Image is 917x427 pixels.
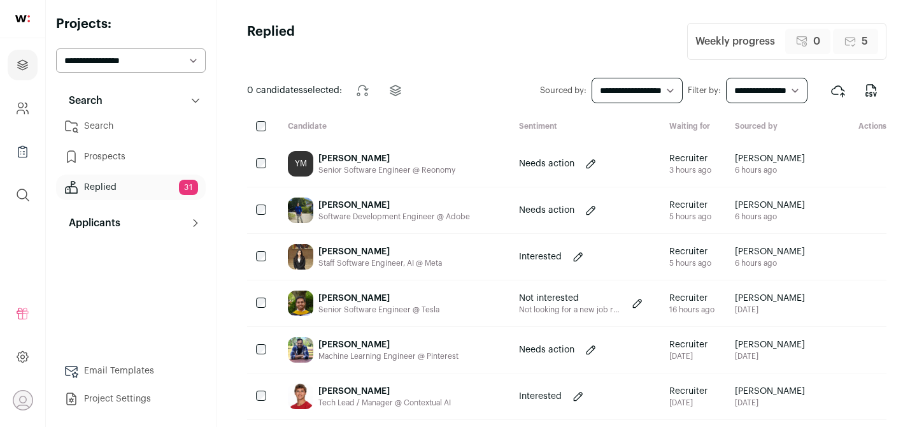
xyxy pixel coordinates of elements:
[318,305,439,315] div: Senior Software Engineer @ Tesla
[278,121,509,133] div: Candidate
[856,75,886,106] button: Export to CSV
[61,93,103,108] p: Search
[318,165,455,175] div: Senior Software Engineer @ Reonomy
[318,245,442,258] div: [PERSON_NAME]
[56,175,206,200] a: Replied31
[669,165,711,175] div: 3 hours ago
[735,305,805,315] span: [DATE]
[8,93,38,124] a: Company and ATS Settings
[669,292,714,305] span: Recruiter
[735,351,805,361] span: [DATE]
[56,358,206,384] a: Email Templates
[318,398,451,408] div: Tech Lead / Manager @ Contextual AI
[288,244,313,270] img: 6d68d402d1d434ca702347387e789fd5e8798763a9ae0d19462b466125d8a24c.jpg
[56,210,206,236] button: Applicants
[318,212,470,222] div: Software Development Engineer @ Adobe
[735,152,805,165] span: [PERSON_NAME]
[318,292,439,305] div: [PERSON_NAME]
[179,180,198,195] span: 31
[56,113,206,139] a: Search
[735,338,805,351] span: [PERSON_NAME]
[318,152,455,165] div: [PERSON_NAME]
[288,384,313,409] img: 3aa92ce3f8dd6b3bb52d252daa32745a8e96d06d4471305542b889b0653fa4ca
[823,75,853,106] button: Export to ATS
[669,152,711,165] span: Recruiter
[13,390,33,410] button: Open dropdown
[735,212,805,222] span: 6 hours ago
[247,86,303,95] span: 0 candidates
[288,337,313,363] img: 3228e78c4681a1db4c2ab544de612829ed32853bf53ab0ebc09158a87004b4c1.jpg
[540,85,586,96] label: Sourced by:
[669,305,714,315] div: 16 hours ago
[735,292,805,305] span: [PERSON_NAME]
[519,292,621,305] p: Not interested
[56,144,206,170] a: Prospects
[519,305,621,315] p: Not looking for a new job right now
[735,165,805,175] span: 6 hours ago
[519,250,562,263] p: Interested
[862,34,868,49] span: 5
[15,15,30,22] img: wellfound-shorthand-0d5821cbd27db2630d0214b213865d53afaa358527fdda9d0ea32b1df1b89c2c.svg
[8,50,38,80] a: Projects
[813,34,820,49] span: 0
[735,245,805,258] span: [PERSON_NAME]
[725,121,815,133] div: Sourced by
[288,198,313,223] img: d67c0e0eecc6b38166282f70614536a89e427796bcc202ac9dd861f1980ee952.jpg
[318,258,442,268] div: Staff Software Engineer, AI @ Meta
[735,398,805,408] span: [DATE]
[735,199,805,212] span: [PERSON_NAME]
[8,136,38,167] a: Company Lists
[56,386,206,412] a: Project Settings
[519,204,574,217] p: Needs action
[669,385,707,398] span: Recruiter
[669,245,711,258] span: Recruiter
[669,398,707,408] div: [DATE]
[695,34,775,49] div: Weekly progress
[669,199,711,212] span: Recruiter
[669,338,707,351] span: Recruiter
[318,351,458,361] div: Machine Learning Engineer @ Pinterest
[519,344,574,356] p: Needs action
[688,85,721,96] label: Filter by:
[519,390,562,403] p: Interested
[288,291,313,316] img: c3cc1fddfd8595ade46ecd3b76911beaa06103f8c90a5579937f6fc09c5f3187
[61,215,120,231] p: Applicants
[509,121,659,133] div: Sentiment
[318,199,470,212] div: [PERSON_NAME]
[56,88,206,113] button: Search
[669,258,711,268] div: 5 hours ago
[318,338,458,351] div: [PERSON_NAME]
[288,151,313,177] div: YM
[669,212,711,222] div: 5 hours ago
[659,121,725,133] div: Waiting for
[247,84,342,97] span: selected:
[56,15,206,33] h2: Projects:
[318,385,451,398] div: [PERSON_NAME]
[519,157,574,170] p: Needs action
[815,121,886,133] div: Actions
[669,351,707,361] div: [DATE]
[247,23,295,60] h1: Replied
[735,385,805,398] span: [PERSON_NAME]
[735,258,805,268] span: 6 hours ago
